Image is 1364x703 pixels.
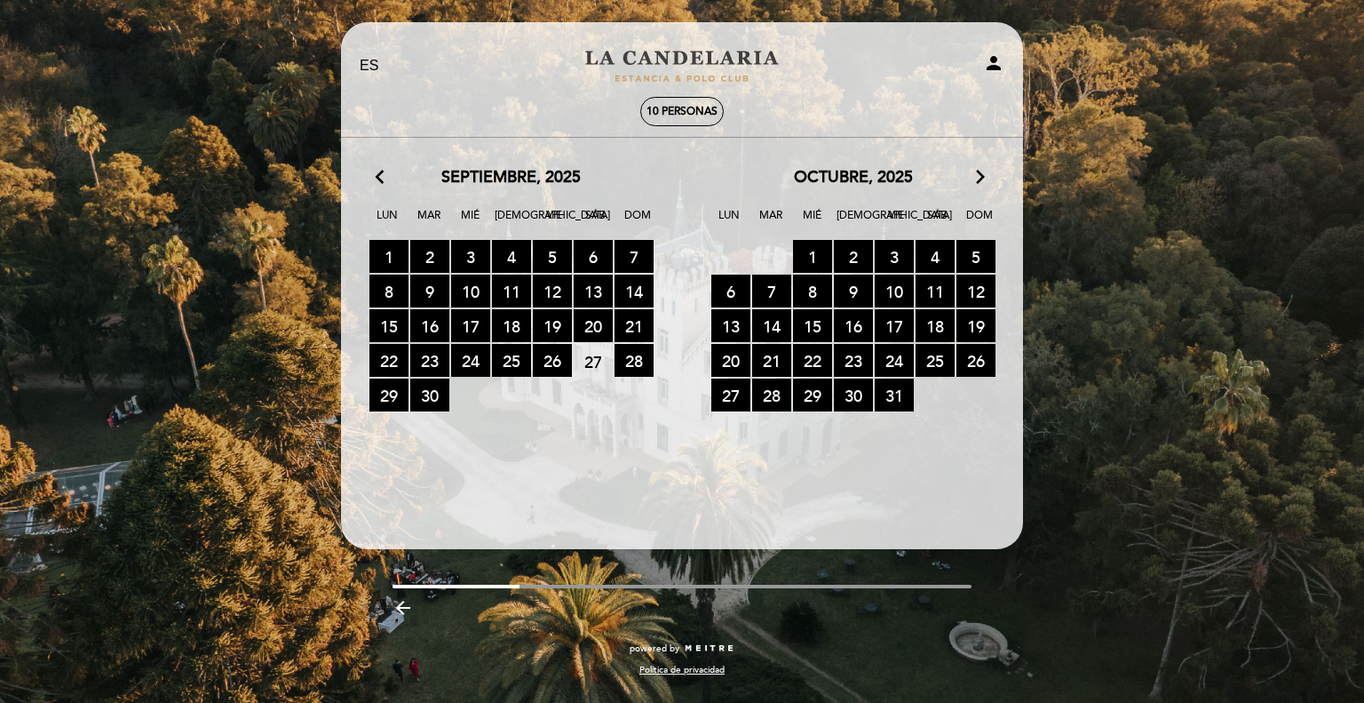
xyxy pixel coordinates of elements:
[574,275,613,308] span: 13
[711,309,750,342] span: 13
[536,206,572,239] span: Vie
[875,275,914,308] span: 10
[451,309,490,342] span: 17
[453,206,488,239] span: Mié
[962,206,997,239] span: Dom
[795,206,830,239] span: Mié
[369,275,408,308] span: 8
[393,597,414,619] i: arrow_backward
[615,275,654,308] span: 14
[492,344,531,377] span: 25
[956,309,995,342] span: 19
[495,206,530,239] span: [DEMOGRAPHIC_DATA]
[793,379,832,411] span: 29
[916,309,955,342] span: 18
[376,166,392,189] i: arrow_back_ios
[875,240,914,273] span: 3
[711,275,750,308] span: 6
[369,344,408,377] span: 22
[834,379,873,411] span: 30
[578,206,614,239] span: Sáb
[878,206,914,239] span: Vie
[972,166,988,189] i: arrow_forward_ios
[369,379,408,411] span: 29
[752,275,791,308] span: 7
[571,42,793,91] a: LA [PERSON_NAME]
[451,344,490,377] span: 24
[875,379,914,411] span: 31
[451,275,490,308] span: 10
[369,206,405,239] span: Lun
[711,379,750,411] span: 27
[956,275,995,308] span: 12
[369,309,408,342] span: 15
[615,309,654,342] span: 21
[711,206,747,239] span: Lun
[834,275,873,308] span: 9
[533,309,572,342] span: 19
[574,345,613,378] span: 27
[837,206,872,239] span: [DEMOGRAPHIC_DATA]
[916,275,955,308] span: 11
[492,309,531,342] span: 18
[533,240,572,273] span: 5
[956,240,995,273] span: 5
[630,643,734,655] a: powered by
[639,664,725,676] a: Política de privacidad
[492,240,531,273] span: 4
[410,379,449,411] span: 30
[875,309,914,342] span: 17
[793,344,832,377] span: 22
[574,309,613,342] span: 20
[574,240,613,273] span: 6
[916,240,955,273] span: 4
[533,344,572,377] span: 26
[492,275,531,308] span: 11
[752,379,791,411] span: 28
[956,344,995,377] span: 26
[983,52,1004,74] i: person
[834,344,873,377] span: 23
[753,206,789,239] span: Mar
[793,309,832,342] span: 15
[793,240,832,273] span: 1
[920,206,956,239] span: Sáb
[441,166,581,189] span: septiembre, 2025
[615,240,654,273] span: 7
[834,240,873,273] span: 2
[369,240,408,273] span: 1
[451,240,490,273] span: 3
[983,52,1004,80] button: person
[684,644,734,653] img: MEITRE
[533,275,572,308] span: 12
[834,309,873,342] span: 16
[630,643,679,655] span: powered by
[794,166,913,189] span: octubre, 2025
[615,344,654,377] span: 28
[752,309,791,342] span: 14
[752,344,791,377] span: 21
[411,206,447,239] span: Mar
[875,344,914,377] span: 24
[646,105,718,118] span: 10 personas
[410,344,449,377] span: 23
[410,309,449,342] span: 16
[410,275,449,308] span: 9
[711,344,750,377] span: 20
[410,240,449,273] span: 2
[793,275,832,308] span: 8
[916,344,955,377] span: 25
[620,206,655,239] span: Dom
